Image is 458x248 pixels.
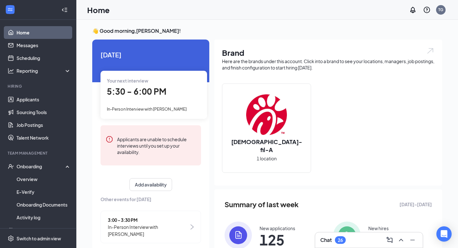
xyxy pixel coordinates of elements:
[17,235,61,242] div: Switch to admin view
[7,6,13,13] svg: WorkstreamLogo
[8,68,14,74] svg: Analysis
[17,163,66,170] div: Onboarding
[17,131,71,144] a: Talent Network
[225,199,299,210] span: Summary of last week
[17,39,71,52] a: Messages
[260,234,295,245] span: 125
[426,47,434,55] img: open.6027fd2a22e1237b5b06.svg
[101,50,201,60] span: [DATE]
[108,223,189,237] span: In-Person Interview with [PERSON_NAME]
[436,226,452,242] div: Open Intercom Messenger
[17,186,71,198] a: E-Verify
[397,236,405,244] svg: ChevronUp
[92,27,442,34] h3: 👋 Good morning, [PERSON_NAME] !
[129,178,172,191] button: Add availability
[260,225,295,231] div: New applications
[107,86,166,97] span: 5:30 - 6:00 PM
[108,216,189,223] span: 3:00 - 3:30 PM
[107,78,148,84] span: Your next interview
[385,235,395,245] button: ComposeMessage
[17,106,71,119] a: Sourcing Tools
[423,6,431,14] svg: QuestionInfo
[17,68,71,74] div: Reporting
[61,7,68,13] svg: Collapse
[8,150,70,156] div: Team Management
[17,119,71,131] a: Job Postings
[8,235,14,242] svg: Settings
[117,135,196,155] div: Applicants are unable to schedule interviews until you set up your availability.
[399,201,432,208] span: [DATE] - [DATE]
[386,236,393,244] svg: ComposeMessage
[320,237,332,244] h3: Chat
[257,155,277,162] span: 1 location
[409,236,416,244] svg: Minimize
[17,26,71,39] a: Home
[106,135,113,143] svg: Error
[338,237,343,243] div: 26
[8,84,70,89] div: Hiring
[107,106,187,112] span: In-Person Interview with [PERSON_NAME]
[17,224,71,237] a: Team
[396,235,406,245] button: ChevronUp
[222,47,434,58] h1: Brand
[8,163,14,170] svg: UserCheck
[17,173,71,186] a: Overview
[222,138,311,154] h2: [DEMOGRAPHIC_DATA]-fil-A
[17,211,71,224] a: Activity log
[222,58,434,71] div: Here are the brands under this account. Click into a brand to see your locations, managers, job p...
[409,6,417,14] svg: Notifications
[407,235,418,245] button: Minimize
[368,225,389,231] div: New hires
[17,198,71,211] a: Onboarding Documents
[438,7,443,12] div: TG
[17,52,71,64] a: Scheduling
[17,93,71,106] a: Applicants
[101,196,201,203] span: Other events for [DATE]
[246,94,287,135] img: Chick-fil-A
[87,4,110,15] h1: Home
